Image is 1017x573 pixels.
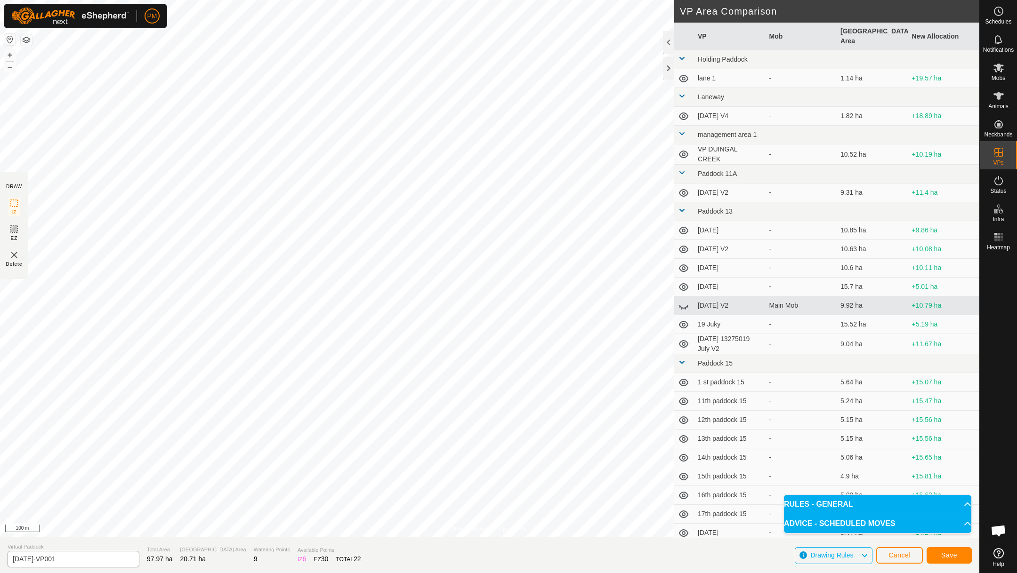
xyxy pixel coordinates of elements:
[908,69,980,88] td: +19.57 ha
[694,524,766,542] td: [DATE]
[993,216,1004,222] span: Infra
[837,373,908,392] td: 5.64 ha
[908,373,980,392] td: +15.07 ha
[303,555,307,563] span: 6
[8,543,139,551] span: Virtual Paddock
[837,69,908,88] td: 1.14 ha
[336,554,361,564] div: TOTAL
[983,47,1014,53] span: Notifications
[888,551,911,559] span: Cancel
[984,132,1012,137] span: Neckbands
[769,301,833,310] div: Main Mob
[254,555,258,563] span: 9
[6,183,22,190] div: DRAW
[769,339,833,349] div: -
[769,225,833,235] div: -
[698,93,724,101] span: Laneway
[927,547,972,564] button: Save
[694,259,766,278] td: [DATE]
[298,554,306,564] div: IZ
[694,107,766,126] td: [DATE] V4
[993,160,1003,166] span: VPs
[784,514,971,533] p-accordion-header: ADVICE - SCHEDULED MOVES
[988,103,1009,109] span: Animals
[11,235,18,242] span: EZ
[987,245,1010,250] span: Heatmap
[6,261,23,268] span: Delete
[993,561,1004,567] span: Help
[698,56,748,63] span: Holding Paddock
[908,144,980,165] td: +10.19 ha
[769,509,833,519] div: -
[908,296,980,315] td: +10.79 ha
[769,73,833,83] div: -
[4,62,16,73] button: –
[837,315,908,334] td: 15.52 ha
[4,49,16,61] button: +
[837,259,908,278] td: 10.6 ha
[769,453,833,462] div: -
[908,486,980,505] td: +15.62 ha
[694,392,766,411] td: 11th paddock 15
[314,554,328,564] div: EZ
[769,319,833,329] div: -
[908,430,980,448] td: +15.56 ha
[694,505,766,524] td: 17th paddock 15
[908,107,980,126] td: +18.89 ha
[694,315,766,334] td: 19 Juky
[837,467,908,486] td: 4.9 ha
[908,467,980,486] td: +15.81 ha
[784,495,971,514] p-accordion-header: RULES - GENERAL
[254,546,290,554] span: Watering Points
[769,244,833,254] div: -
[837,296,908,315] td: 9.92 ha
[11,8,129,24] img: Gallagher Logo
[985,19,1011,24] span: Schedules
[698,359,733,367] span: Paddock 15
[980,544,1017,571] a: Help
[769,377,833,387] div: -
[908,23,980,50] th: New Allocation
[908,259,980,278] td: +10.11 ha
[694,448,766,467] td: 14th paddock 15
[499,525,527,533] a: Contact Us
[321,555,329,563] span: 30
[694,183,766,202] td: [DATE] V2
[769,188,833,198] div: -
[837,144,908,165] td: 10.52 ha
[147,11,157,21] span: PM
[694,144,766,165] td: VP DUINGAL CREEK
[837,107,908,126] td: 1.82 ha
[694,334,766,354] td: [DATE] 13275019 July V2
[990,188,1006,194] span: Status
[908,334,980,354] td: +11.67 ha
[985,517,1013,545] div: Open chat
[694,486,766,505] td: 16th paddock 15
[769,528,833,538] div: -
[769,415,833,425] div: -
[766,23,837,50] th: Mob
[4,34,16,45] button: Reset Map
[908,392,980,411] td: +15.47 ha
[837,392,908,411] td: 5.24 ha
[694,221,766,240] td: [DATE]
[810,551,853,559] span: Drawing Rules
[694,296,766,315] td: [DATE] V2
[908,221,980,240] td: +9.86 ha
[698,207,733,215] span: Paddock 13
[452,525,488,533] a: Privacy Policy
[769,282,833,292] div: -
[769,263,833,273] div: -
[694,240,766,259] td: [DATE] V2
[837,486,908,505] td: 5.09 ha
[837,240,908,259] td: 10.63 ha
[694,411,766,430] td: 12th paddock 15
[769,490,833,500] div: -
[784,520,895,527] span: ADVICE - SCHEDULED MOVES
[784,501,853,508] span: RULES - GENERAL
[694,69,766,88] td: lane 1
[769,111,833,121] div: -
[837,221,908,240] td: 10.85 ha
[769,434,833,444] div: -
[147,546,173,554] span: Total Area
